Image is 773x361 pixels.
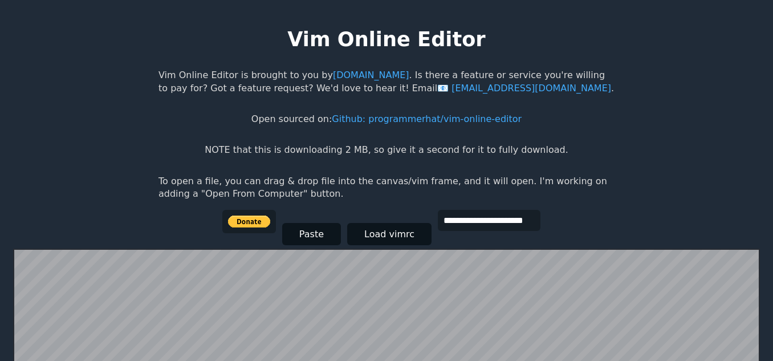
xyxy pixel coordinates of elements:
a: [EMAIL_ADDRESS][DOMAIN_NAME] [437,83,611,94]
p: Vim Online Editor is brought to you by . Is there a feature or service you're willing to pay for?... [158,69,615,95]
button: Load vimrc [347,223,432,245]
h1: Vim Online Editor [287,25,485,53]
p: NOTE that this is downloading 2 MB, so give it a second for it to fully download. [205,144,568,156]
a: Github: programmerhat/vim-online-editor [332,113,522,124]
p: Open sourced on: [251,113,522,125]
button: Paste [282,223,341,245]
a: [DOMAIN_NAME] [333,70,409,80]
p: To open a file, you can drag & drop file into the canvas/vim frame, and it will open. I'm working... [158,175,615,201]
